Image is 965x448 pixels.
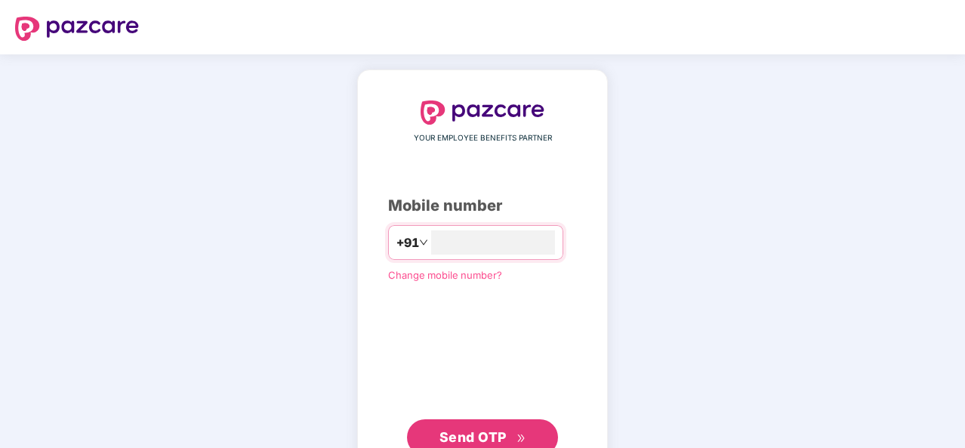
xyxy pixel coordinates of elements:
span: +91 [396,233,419,252]
span: Send OTP [439,429,507,445]
span: double-right [516,434,526,443]
img: logo [15,17,139,41]
div: Mobile number [388,194,577,218]
img: logo [421,100,544,125]
span: YOUR EMPLOYEE BENEFITS PARTNER [414,132,552,144]
a: Change mobile number? [388,269,502,281]
span: down [419,238,428,247]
